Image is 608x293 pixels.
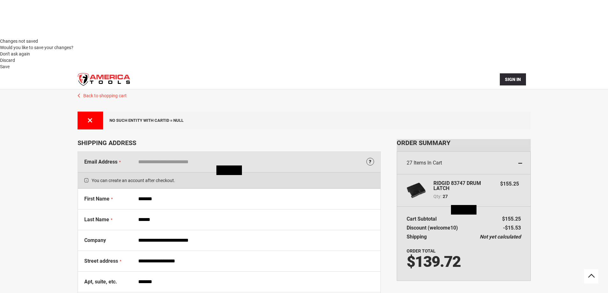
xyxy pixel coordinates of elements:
span: Company [84,237,106,243]
a: Back to shopping cart [71,89,537,99]
a: store logo [78,73,130,86]
div: Shipping Address [78,139,381,147]
button: Sign In [500,73,526,85]
span: Sign In [505,77,521,82]
img: Loading... [451,205,477,215]
span: Street address [84,258,118,264]
span: Apt, suite, etc. [84,279,117,285]
img: America Tools [78,73,130,86]
span: Last Name [84,216,109,223]
div: No such entity with cartId = null [109,118,524,123]
img: Loading... [216,165,242,175]
span: First Name [84,196,109,202]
